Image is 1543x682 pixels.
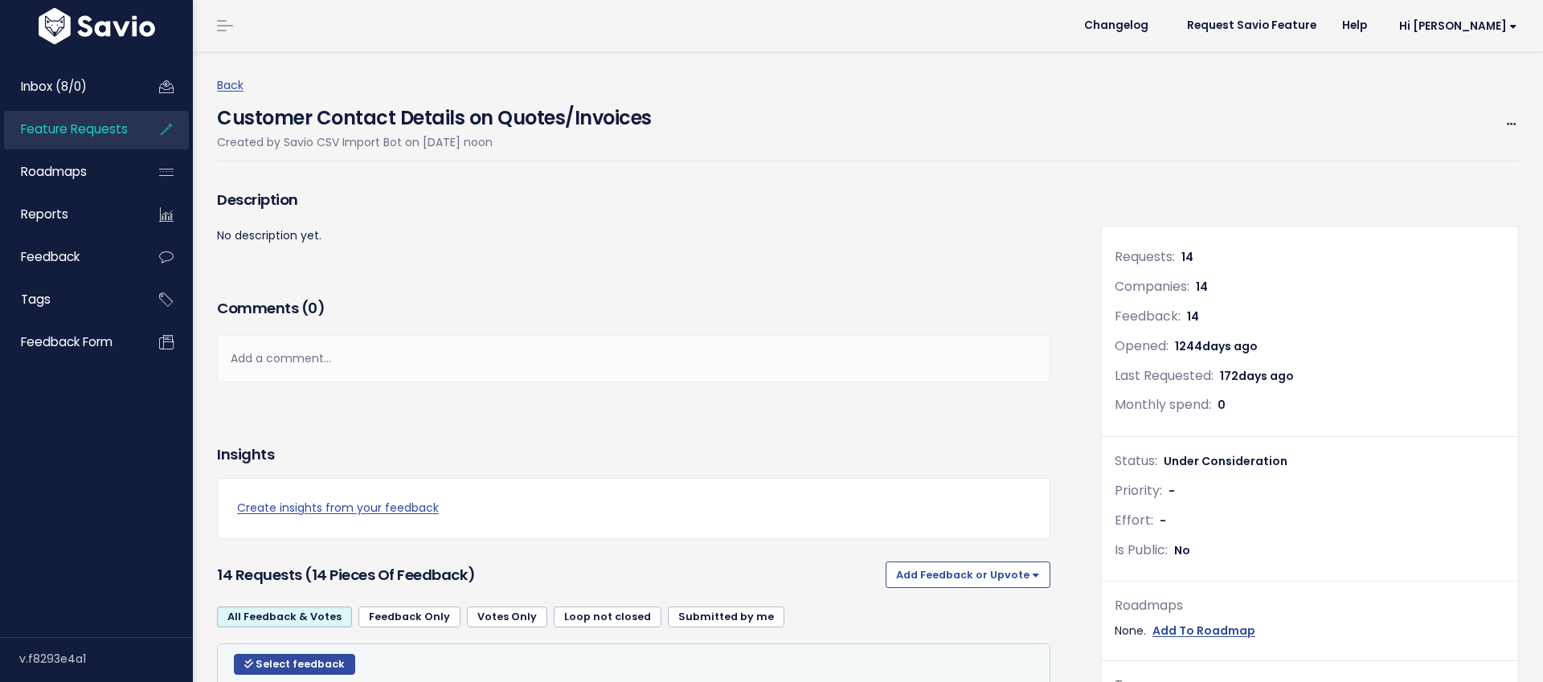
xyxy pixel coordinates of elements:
span: Companies: [1115,277,1189,296]
span: 14 [1187,308,1199,325]
span: Monthly spend: [1115,395,1211,414]
a: Back [217,77,244,93]
div: Add a comment... [217,335,1050,382]
span: Feature Requests [21,120,128,137]
a: Inbox (8/0) [4,68,133,105]
h3: 14 Requests (14 pieces of Feedback) [217,564,879,586]
a: Feedback [4,239,133,276]
span: Created by Savio CSV Import Bot on [DATE] noon [217,134,493,150]
a: Feature Requests [4,111,133,148]
span: days ago [1238,368,1294,384]
span: Feedback form [21,333,113,350]
h3: Description [217,189,1050,211]
span: 14 [1181,249,1193,265]
a: Help [1329,14,1380,38]
a: Hi [PERSON_NAME] [1380,14,1530,39]
span: Effort: [1115,511,1153,529]
a: Tags [4,281,133,318]
a: Votes Only [467,606,547,627]
div: v.f8293e4a1 [19,638,193,680]
div: Roadmaps [1115,594,1505,618]
span: Priority: [1115,481,1162,500]
a: Add To Roadmap [1152,621,1255,641]
a: Feedback form [4,324,133,361]
span: Feedback [21,248,80,265]
span: Select feedback [256,657,345,671]
a: Request Savio Feature [1174,14,1329,38]
span: Under Consideration [1164,453,1287,469]
span: 1244 [1175,338,1258,354]
div: None. [1115,621,1505,641]
h4: Customer Contact Details on Quotes/Invoices [217,96,652,133]
a: Roadmaps [4,153,133,190]
p: No description yet. [217,226,1050,246]
button: Select feedback [234,654,355,675]
a: Reports [4,196,133,233]
span: Tags [21,291,51,308]
span: 0 [308,298,317,318]
h3: Comments ( ) [217,297,1050,320]
span: Opened: [1115,337,1169,355]
a: All Feedback & Votes [217,606,352,627]
a: Submitted by me [668,606,784,627]
span: Requests: [1115,247,1175,266]
span: No [1174,542,1190,558]
span: - [1169,483,1175,499]
img: logo-white.9d6f32f41409.svg [35,8,159,44]
span: Is Public: [1115,541,1168,559]
span: Roadmaps [21,163,87,180]
span: Reports [21,206,68,223]
a: Feedback Only [358,606,460,627]
span: days ago [1202,338,1258,354]
button: Add Feedback or Upvote [886,562,1050,587]
a: Create insights from your feedback [237,498,1030,518]
h3: Insights [217,443,274,466]
span: - [1160,513,1166,529]
span: Inbox (8/0) [21,78,87,95]
span: 172 [1220,368,1294,384]
span: Hi [PERSON_NAME] [1399,20,1517,32]
span: Status: [1115,451,1157,470]
span: Changelog [1084,20,1148,31]
span: Last Requested: [1115,366,1214,385]
a: Loop not closed [554,606,661,627]
span: 0 [1218,397,1226,413]
span: 14 [1196,279,1208,295]
span: Feedback: [1115,307,1181,325]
